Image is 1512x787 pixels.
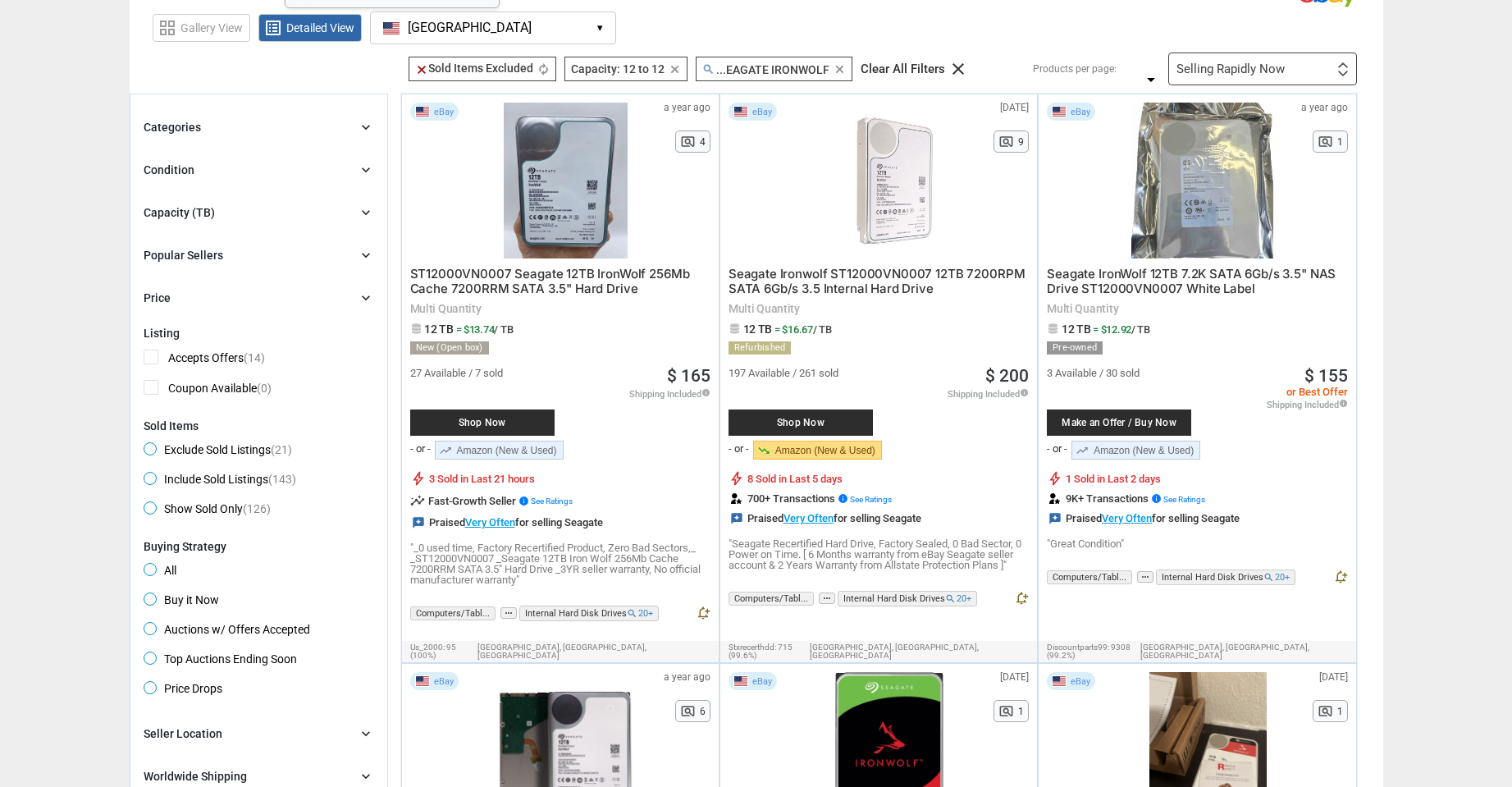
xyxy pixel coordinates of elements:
[819,593,835,604] span: more_horiz
[1304,368,1348,385] span: $ 155
[1071,441,1200,460] a: trending_upAmazon (New & Used)
[743,323,773,336] span: 12 TB
[627,608,637,619] i: search
[257,382,272,395] span: (0)
[408,21,532,35] span: [GEOGRAPHIC_DATA]
[465,516,515,528] a: Very Often
[1176,63,1285,75] div: Selling Rapidly Now
[948,59,968,79] i: clear
[244,351,265,364] span: (14)
[861,63,945,75] div: Clear All Filters
[1093,323,1150,336] span: = $12.92
[410,643,456,660] span: 95 (100%)
[1052,106,1067,117] img: USA Flag
[1318,703,1333,719] span: pageview
[729,266,1026,296] span: Seagate Ironwolf ST12000VN0007 12TB 7200RPM SATA 6Gb/s 3.5 Internal Hard Drive
[1052,675,1067,687] img: USA Flag
[1014,591,1029,606] i: notification_add
[243,502,271,515] span: (126)
[752,677,772,686] span: eBay
[144,768,247,785] div: Worldwide Shipping
[1319,672,1348,682] span: [DATE]
[702,63,829,76] span: ...EAGATE IRONWOLF
[1047,266,1336,296] span: Seagate IronWolf 12TB 7.2K SATA 6Gb/s 3.5" NAS Drive ST12000VN0007 White Label
[144,563,176,583] span: All
[144,652,297,671] span: Top Auctions Ending Soon
[1018,137,1024,147] span: 9
[783,512,834,524] a: Very Often
[1140,643,1347,660] span: [GEOGRAPHIC_DATA], [GEOGRAPHIC_DATA],[GEOGRAPHIC_DATA]
[424,323,454,336] span: 12 TB
[680,703,696,719] span: pageview
[729,268,1026,295] a: Seagate Ironwolf ST12000VN0007 12TB 7200RPM SATA 6Gb/s 3.5 Internal Hard Drive
[1049,493,1060,504] img: review.svg
[429,474,535,484] span: 3 Sold in Last 21 hours
[1047,393,1219,436] a: Make an Offer / Buy Now
[838,591,977,606] span: Internal Hard Disk Drives
[1047,470,1063,487] i: bolt
[1018,707,1024,716] span: 1
[1047,443,1067,454] div: - or -
[850,495,892,504] span: See Ratings
[144,501,271,521] span: Show Sold Only
[1267,399,1348,410] span: Shipping Included
[415,63,428,76] i: clear
[1333,570,1348,588] button: notification_add
[700,707,706,716] span: 6
[358,247,374,263] i: chevron_right
[180,22,243,34] span: Gallery View
[383,22,400,34] img: US Flag
[435,441,564,460] a: trending_upAmazon (New & Used)
[998,134,1014,149] span: pageview
[747,493,892,504] span: 700+ Transactions
[813,323,832,336] span: / TB
[729,443,749,454] div: - or -
[158,18,177,38] span: grid_view
[537,63,550,75] i: autorenew
[729,393,901,436] a: Shop Now
[571,62,665,75] span: Capacity: 12 to 12
[358,204,374,221] i: chevron_right
[144,622,310,642] span: Auctions w/ Offers Accepted
[948,388,1029,399] span: Shipping Included
[1047,341,1103,355] div: Pre-owned
[729,538,1029,570] p: "Seagate Recertified Hard Drive, Factory Sealed, 0 Bad Sector, 0 Power on Time. [ 6 Months warran...
[998,703,1014,719] span: pageview
[838,493,848,504] i: info
[664,672,710,682] span: a year ago
[664,103,710,112] span: a year ago
[1137,571,1153,583] button: more_horiz
[810,643,1029,660] span: [GEOGRAPHIC_DATA], [GEOGRAPHIC_DATA],[GEOGRAPHIC_DATA]
[494,323,513,336] span: / TB
[1318,134,1333,149] span: pageview
[144,540,374,553] div: Buying Strategy
[985,368,1029,385] span: $ 200
[700,137,706,147] span: 4
[667,368,710,385] a: $ 165
[415,62,533,75] span: Sold Items Excluded
[519,606,659,621] span: Internal Hard Disk Drives
[1163,495,1205,504] span: See Ratings
[1048,512,1062,525] i: reviews
[1263,572,1274,583] i: search
[1337,137,1343,147] span: 1
[774,323,832,336] span: = $16.67
[729,470,745,487] i: bolt
[1137,571,1153,583] span: more_horiz
[1047,570,1132,584] span: Computers/Tabl...
[819,593,835,605] button: more_horiz
[1047,368,1140,378] span: 3 Available / 30 sold
[1000,103,1029,112] span: [DATE]
[144,204,215,221] div: Capacity (TB)
[410,542,710,585] p: "_0 used time, Factory Recertified Product, Zero Bad Sectors,_ _ST12000VN0007 _Seagate 12TB Iron ...
[733,675,748,687] img: USA Flag
[500,607,517,619] span: more_horiz
[1047,643,1131,660] span: 9308 (99.2%)
[144,327,374,340] div: Listing
[410,393,582,436] a: Shop Now
[1066,474,1161,484] span: 1 Sold in Last 2 days
[1301,103,1348,112] span: a year ago
[1020,388,1029,397] i: info
[1047,268,1336,295] a: Seagate IronWolf 12TB 7.2K SATA 6Gb/s 3.5" NAS Drive ST12000VN0007 White Label
[1337,707,1343,716] span: 1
